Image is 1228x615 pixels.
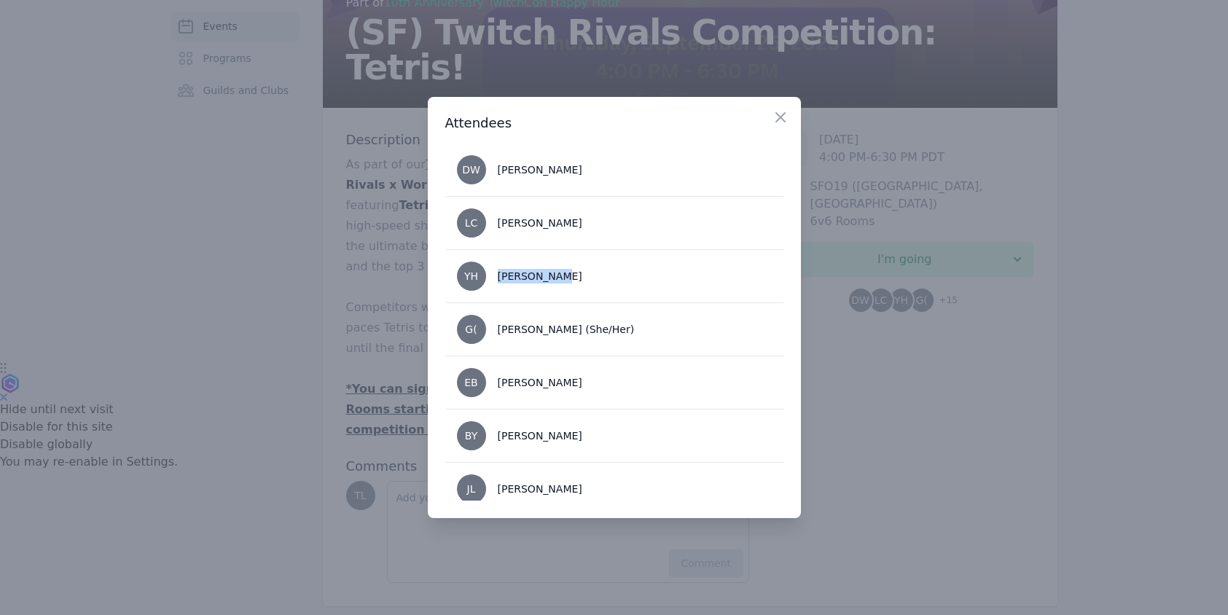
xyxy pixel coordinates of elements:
h3: Attendees [445,114,783,132]
div: [PERSON_NAME] (She/Her) [498,322,635,337]
div: [PERSON_NAME] [498,216,582,230]
div: [PERSON_NAME] [498,162,582,177]
div: [PERSON_NAME] [498,269,582,283]
span: EB [464,377,477,388]
div: [PERSON_NAME] [498,375,582,390]
span: G( [465,324,477,334]
div: [PERSON_NAME] [498,428,582,443]
span: LC [465,218,478,228]
span: JL [467,484,476,494]
span: BY [465,431,477,441]
div: [PERSON_NAME] [498,482,582,496]
span: YH [464,271,478,281]
span: DW [462,165,480,175]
